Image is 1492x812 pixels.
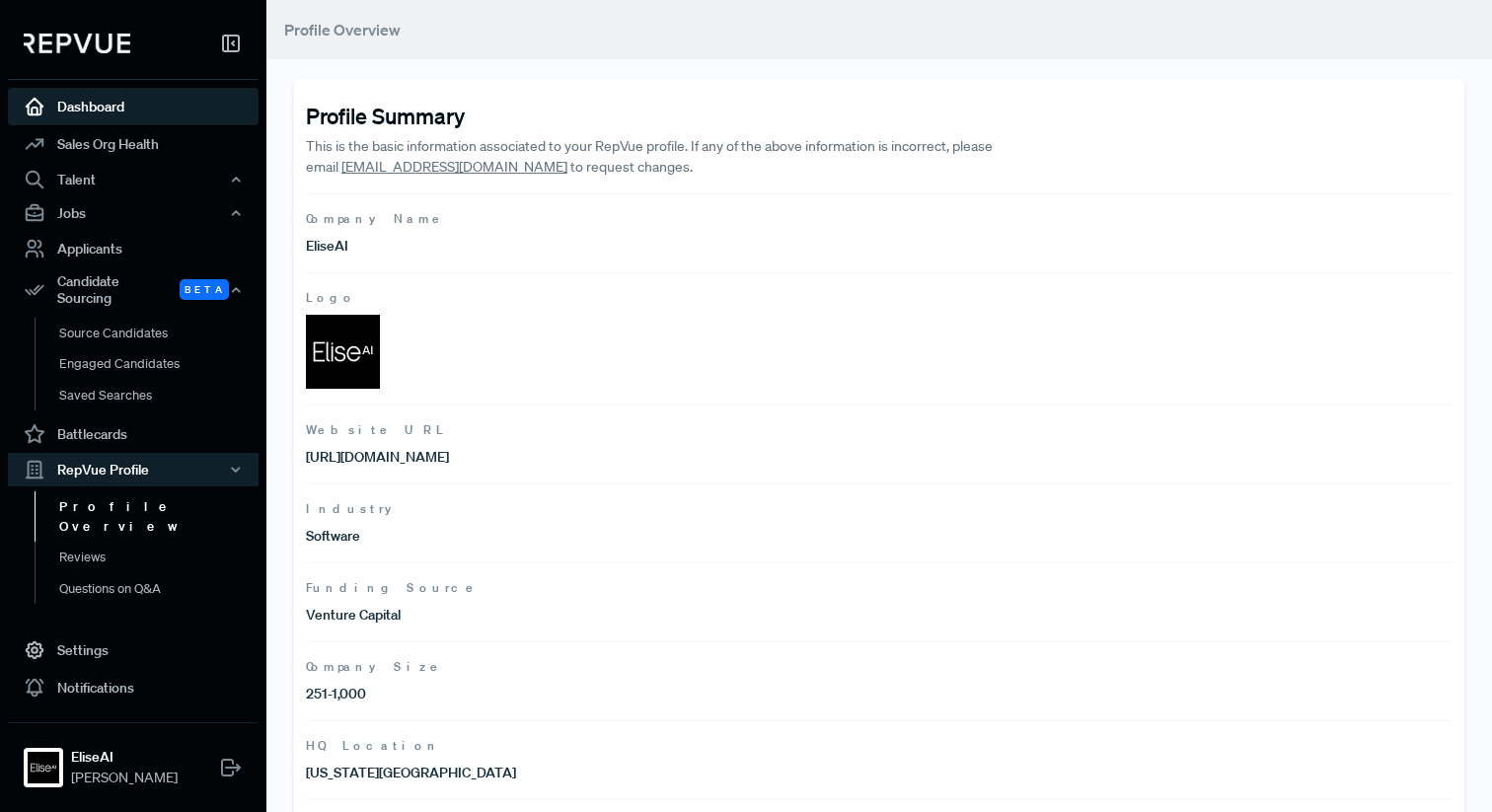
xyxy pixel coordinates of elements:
[8,453,259,486] button: RepVue Profile
[8,163,259,196] button: Talent
[306,315,380,389] img: Logo
[306,210,1453,228] span: Company Name
[35,542,285,573] a: Reviews
[35,380,285,411] a: Saved Searches
[8,669,259,706] a: Notifications
[306,526,879,547] p: Software
[306,421,1453,439] span: Website URL
[306,103,1453,128] h4: Profile Summary
[35,348,285,380] a: Engaged Candidates
[306,500,1453,518] span: Industry
[180,279,229,300] span: Beta
[306,763,879,783] p: [US_STATE][GEOGRAPHIC_DATA]
[306,684,879,704] p: 251-1,000
[8,88,259,125] a: Dashboard
[8,267,259,313] div: Candidate Sourcing
[306,447,879,468] p: [URL][DOMAIN_NAME]
[8,267,259,313] button: Candidate Sourcing Beta
[71,747,178,768] strong: EliseAI
[71,768,178,788] span: [PERSON_NAME]
[8,196,259,230] button: Jobs
[284,20,401,39] span: Profile Overview
[35,573,285,605] a: Questions on Q&A
[306,605,879,626] p: Venture Capital
[306,737,1453,755] span: HQ Location
[306,289,1453,307] span: Logo
[306,658,1453,676] span: Company Size
[8,230,259,267] a: Applicants
[35,318,285,349] a: Source Candidates
[306,136,994,178] p: This is the basic information associated to your RepVue profile. If any of the above information ...
[8,415,259,453] a: Battlecards
[8,722,259,796] a: EliseAIEliseAI[PERSON_NAME]
[24,34,130,53] img: RepVue
[35,491,285,542] a: Profile Overview
[306,236,879,257] p: EliseAI
[8,125,259,163] a: Sales Org Health
[306,579,1453,597] span: Funding Source
[341,158,567,176] a: [EMAIL_ADDRESS][DOMAIN_NAME]
[8,631,259,669] a: Settings
[28,752,59,783] img: EliseAI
